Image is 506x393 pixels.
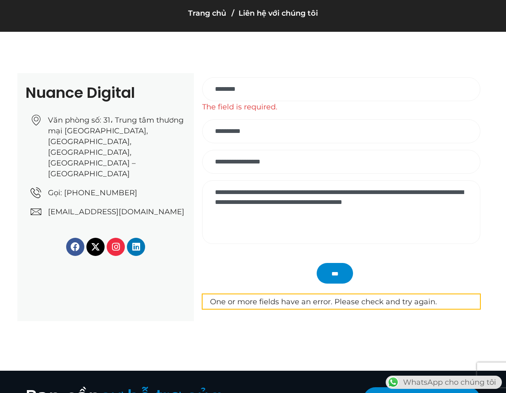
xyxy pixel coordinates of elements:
[31,115,186,179] a: Văn phòng số: 31، Trung tâm thương mại [GEOGRAPHIC_DATA], [GEOGRAPHIC_DATA], [GEOGRAPHIC_DATA], [...
[387,376,400,389] img: WhatsApp
[202,101,480,113] span: The field is required.
[26,82,135,103] font: Nuance Digital
[31,206,186,217] a: [EMAIL_ADDRESS][DOMAIN_NAME]
[386,378,502,387] a: WhatsAppWhatsApp cho chúng tôi
[48,116,184,178] font: Văn phòng số: 31، Trung tâm thương mại [GEOGRAPHIC_DATA], [GEOGRAPHIC_DATA], [GEOGRAPHIC_DATA], [...
[202,294,481,310] div: One or more fields have an error. Please check and try again.
[48,207,184,216] font: [EMAIL_ADDRESS][DOMAIN_NAME]
[239,9,318,18] font: Liên hệ với chúng tôi
[48,188,137,197] font: Gọi: [PHONE_NUMBER]
[188,9,226,18] a: Trang chủ
[403,378,496,387] font: WhatsApp cho chúng tôi
[198,77,485,310] form: Biểu mẫu liên hệ
[31,187,186,198] a: Gọi: [PHONE_NUMBER]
